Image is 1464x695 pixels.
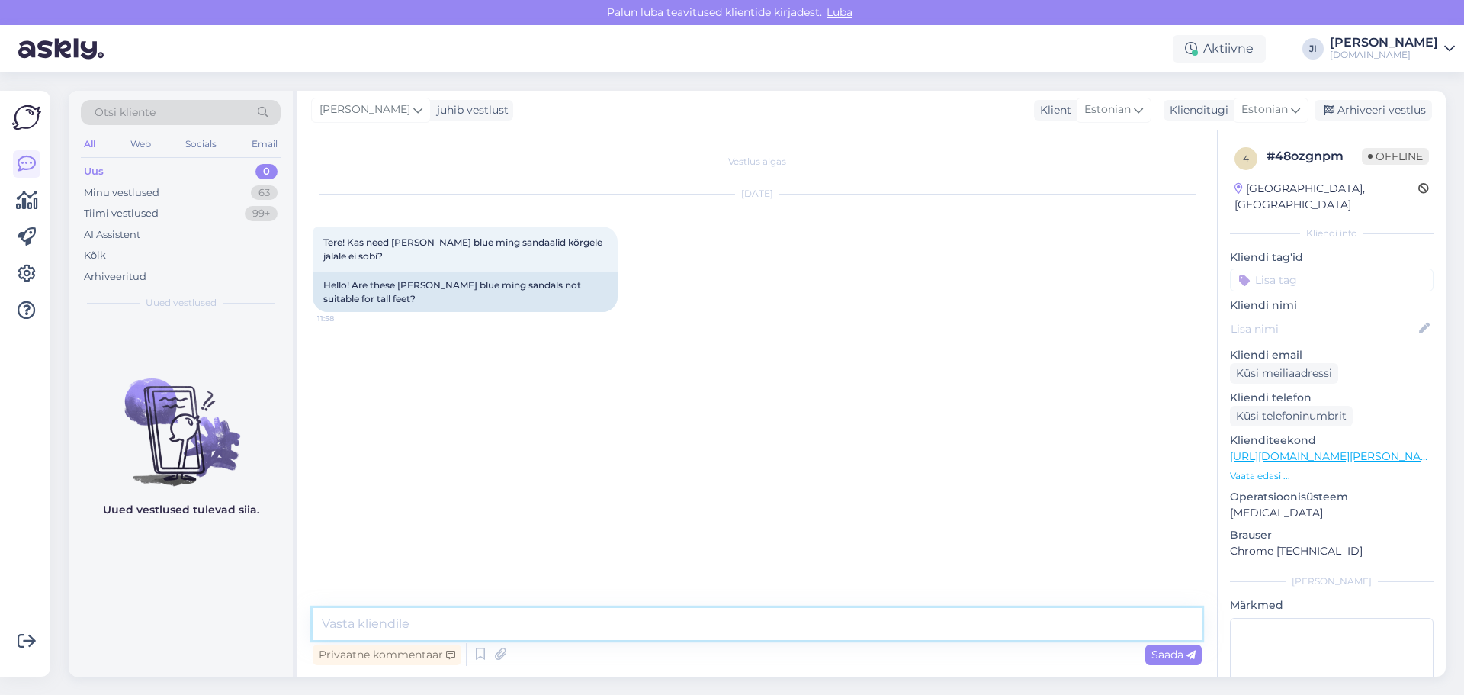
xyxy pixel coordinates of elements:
[84,185,159,201] div: Minu vestlused
[1362,148,1429,165] span: Offline
[1230,347,1433,363] p: Kliendi email
[317,313,374,324] span: 11:58
[1230,269,1433,291] input: Lisa tag
[313,645,461,665] div: Privaatne kommentaar
[1330,37,1455,61] a: [PERSON_NAME][DOMAIN_NAME]
[251,185,278,201] div: 63
[1230,574,1433,588] div: [PERSON_NAME]
[1230,505,1433,521] p: [MEDICAL_DATA]
[1173,35,1266,63] div: Aktiivne
[69,351,293,488] img: No chats
[1034,102,1071,118] div: Klient
[1315,100,1432,121] div: Arhiveeri vestlus
[1243,153,1249,164] span: 4
[249,134,281,154] div: Email
[1230,489,1433,505] p: Operatsioonisüsteem
[1230,469,1433,483] p: Vaata edasi ...
[1330,37,1438,49] div: [PERSON_NAME]
[1230,527,1433,543] p: Brauser
[431,102,509,118] div: juhib vestlust
[103,502,259,518] p: Uued vestlused tulevad siia.
[1230,227,1433,240] div: Kliendi info
[1267,147,1362,166] div: # 48ozgnpm
[1241,101,1288,118] span: Estonian
[1230,406,1353,426] div: Küsi telefoninumbrit
[1164,102,1228,118] div: Klienditugi
[1084,101,1131,118] span: Estonian
[84,227,140,243] div: AI Assistent
[84,248,106,263] div: Kõik
[319,101,410,118] span: [PERSON_NAME]
[84,269,146,285] div: Arhiveeritud
[313,187,1202,201] div: [DATE]
[1230,449,1440,463] a: [URL][DOMAIN_NAME][PERSON_NAME]
[1151,648,1196,661] span: Saada
[255,164,278,179] div: 0
[1230,363,1338,384] div: Küsi meiliaadressi
[127,134,154,154] div: Web
[313,272,618,312] div: Hello! Are these [PERSON_NAME] blue ming sandals not suitable for tall feet?
[1230,433,1433,449] p: Klienditeekond
[1230,543,1433,559] p: Chrome [TECHNICAL_ID]
[245,206,278,221] div: 99+
[95,105,156,121] span: Otsi kliente
[12,103,41,132] img: Askly Logo
[1302,38,1324,60] div: JI
[1234,181,1418,213] div: [GEOGRAPHIC_DATA], [GEOGRAPHIC_DATA]
[1231,320,1416,337] input: Lisa nimi
[182,134,220,154] div: Socials
[1230,249,1433,265] p: Kliendi tag'id
[1230,390,1433,406] p: Kliendi telefon
[1230,298,1433,314] p: Kliendi nimi
[1330,49,1438,61] div: [DOMAIN_NAME]
[1230,597,1433,613] p: Märkmed
[84,206,159,221] div: Tiimi vestlused
[313,155,1202,169] div: Vestlus algas
[323,236,605,262] span: Tere! Kas need [PERSON_NAME] blue ming sandaalid kõrgele jalale ei sobi?
[81,134,98,154] div: All
[822,5,857,19] span: Luba
[146,296,217,310] span: Uued vestlused
[84,164,104,179] div: Uus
